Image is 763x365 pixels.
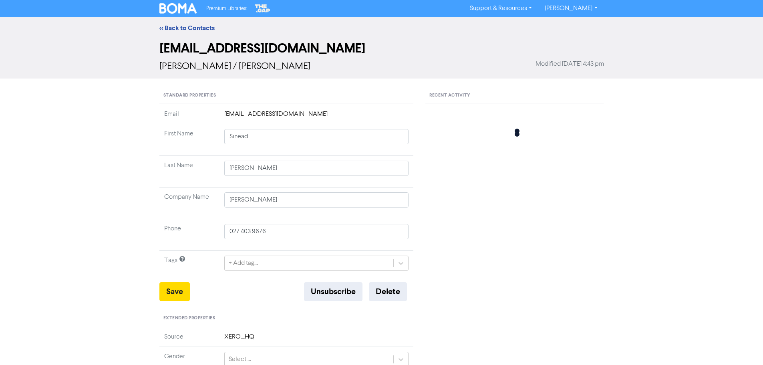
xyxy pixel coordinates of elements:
td: Source [159,332,219,347]
iframe: Chat Widget [662,278,763,365]
div: + Add tag... [229,258,258,268]
td: XERO_HQ [219,332,414,347]
span: [PERSON_NAME] / [PERSON_NAME] [159,62,310,71]
button: Save [159,282,190,301]
td: Tags [159,251,219,282]
td: First Name [159,124,219,156]
button: Delete [369,282,407,301]
span: Premium Libraries: [206,6,247,11]
span: Modified [DATE] 4:43 pm [536,59,604,69]
div: Recent Activity [425,88,604,103]
a: Support & Resources [463,2,538,15]
a: << Back to Contacts [159,24,215,32]
h2: [EMAIL_ADDRESS][DOMAIN_NAME] [159,41,604,56]
a: [PERSON_NAME] [538,2,604,15]
td: [EMAIL_ADDRESS][DOMAIN_NAME] [219,109,414,124]
td: Email [159,109,219,124]
div: Standard Properties [159,88,414,103]
td: Company Name [159,188,219,219]
button: Unsubscribe [304,282,362,301]
td: Phone [159,219,219,251]
img: BOMA Logo [159,3,197,14]
img: The Gap [254,3,271,14]
div: Select ... [229,355,251,364]
td: Last Name [159,156,219,188]
div: Extended Properties [159,311,414,326]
